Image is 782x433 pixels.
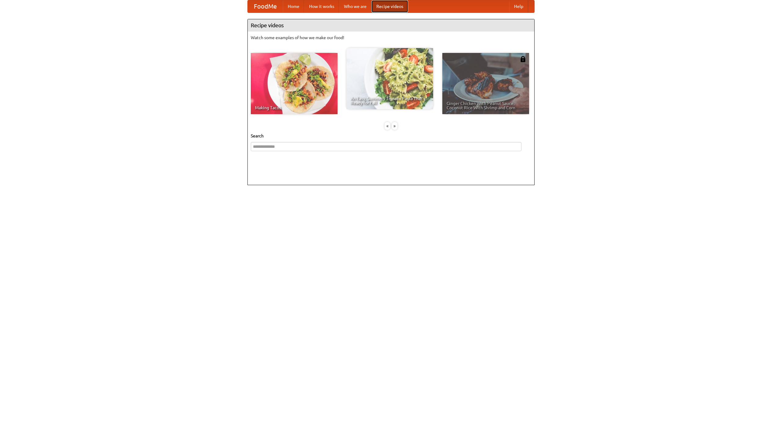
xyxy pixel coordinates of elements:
a: Recipe videos [371,0,408,13]
a: Making Tacos [251,53,338,114]
h5: Search [251,133,531,139]
a: FoodMe [248,0,283,13]
p: Watch some examples of how we make our food! [251,35,531,41]
span: An Easy, Summery Tomato Pasta That's Ready for Fall [351,96,429,105]
img: 483408.png [520,56,526,62]
a: Home [283,0,304,13]
a: How it works [304,0,339,13]
h4: Recipe videos [248,19,534,32]
span: Making Tacos [255,106,333,110]
a: Help [509,0,528,13]
div: » [392,122,397,130]
a: An Easy, Summery Tomato Pasta That's Ready for Fall [346,48,433,109]
a: Who we are [339,0,371,13]
div: « [385,122,390,130]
